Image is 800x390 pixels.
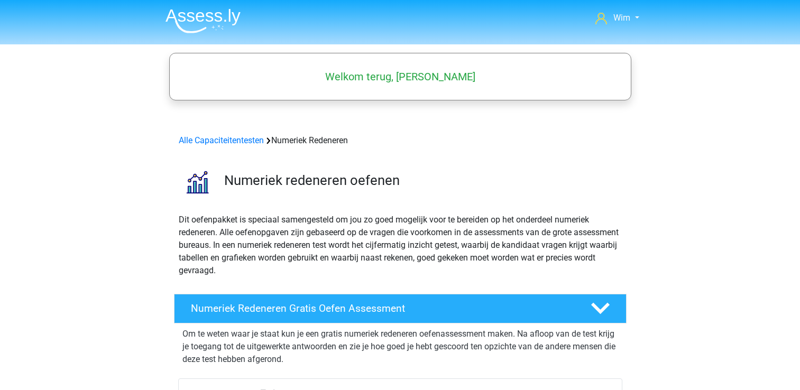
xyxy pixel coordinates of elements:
[591,12,643,24] a: Wim
[191,302,574,314] h4: Numeriek Redeneren Gratis Oefen Assessment
[170,294,631,323] a: Numeriek Redeneren Gratis Oefen Assessment
[182,328,618,366] p: Om te weten waar je staat kun je een gratis numeriek redeneren oefenassessment maken. Na afloop v...
[613,13,630,23] span: Wim
[174,70,626,83] h5: Welkom terug, [PERSON_NAME]
[179,213,622,277] p: Dit oefenpakket is speciaal samengesteld om jou zo goed mogelijk voor te bereiden op het onderdee...
[174,134,626,147] div: Numeriek Redeneren
[224,172,618,189] h3: Numeriek redeneren oefenen
[179,135,264,145] a: Alle Capaciteitentesten
[165,8,241,33] img: Assessly
[174,160,219,205] img: numeriek redeneren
